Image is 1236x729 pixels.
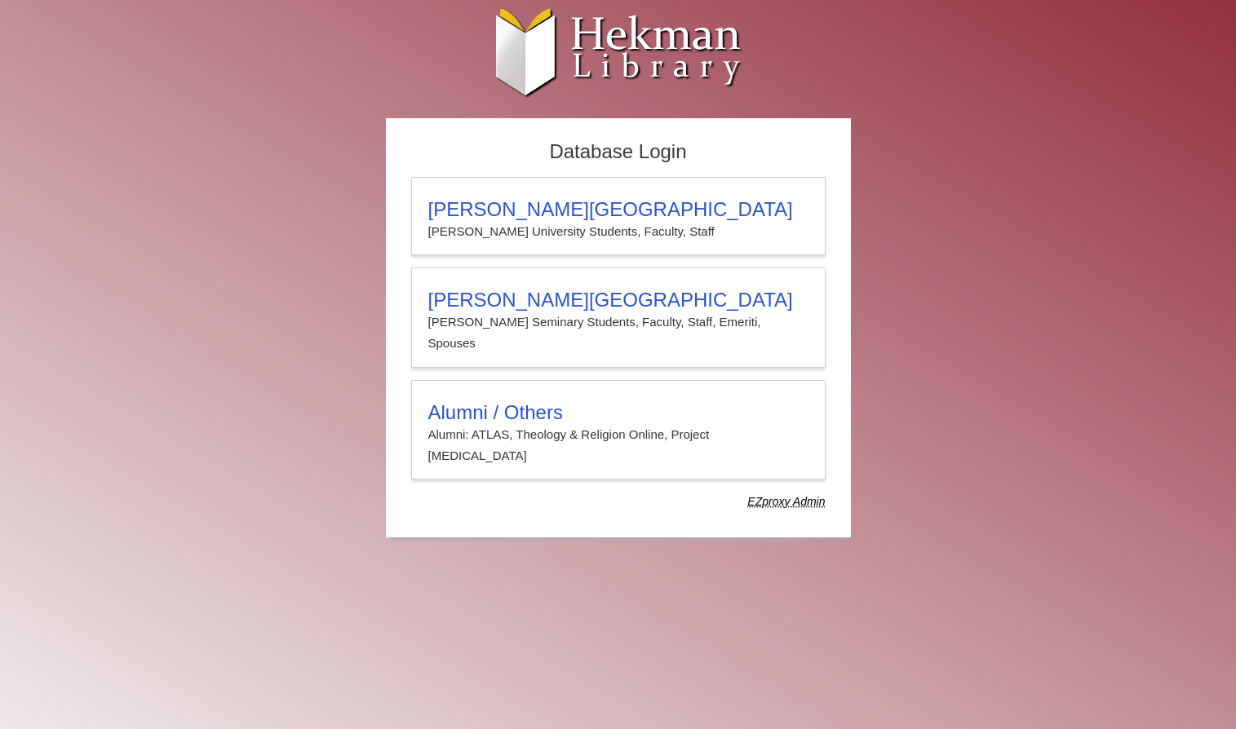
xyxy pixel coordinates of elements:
[428,401,808,467] summary: Alumni / OthersAlumni: ATLAS, Theology & Religion Online, Project [MEDICAL_DATA]
[428,198,808,221] h3: [PERSON_NAME][GEOGRAPHIC_DATA]
[428,311,808,355] p: [PERSON_NAME] Seminary Students, Faculty, Staff, Emeriti, Spouses
[428,289,808,311] h3: [PERSON_NAME][GEOGRAPHIC_DATA]
[403,135,834,169] h2: Database Login
[411,177,826,255] a: [PERSON_NAME][GEOGRAPHIC_DATA][PERSON_NAME] University Students, Faculty, Staff
[411,267,826,368] a: [PERSON_NAME][GEOGRAPHIC_DATA][PERSON_NAME] Seminary Students, Faculty, Staff, Emeriti, Spouses
[428,401,808,424] h3: Alumni / Others
[428,221,808,242] p: [PERSON_NAME] University Students, Faculty, Staff
[747,495,825,508] dfn: Use Alumni login
[428,424,808,467] p: Alumni: ATLAS, Theology & Religion Online, Project [MEDICAL_DATA]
